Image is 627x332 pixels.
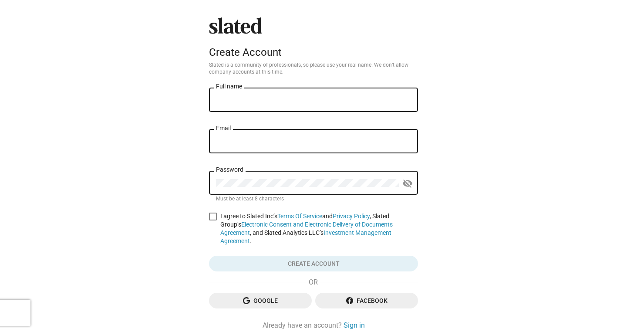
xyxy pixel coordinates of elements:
[209,17,418,62] sl-branding: Create Account
[209,293,312,308] button: Google
[333,213,370,220] a: Privacy Policy
[402,177,413,190] mat-icon: visibility_off
[209,321,418,330] div: Already have an account?
[216,196,284,203] mat-hint: Must be at least 8 characters
[209,62,418,76] p: Slated is a community of professionals, so please use your real name. We don’t allow company acco...
[220,212,418,245] span: I agree to Slated Inc’s and , Slated Group’s , and Slated Analytics LLC’s .
[277,213,322,220] a: Terms Of Service
[315,293,418,308] button: Facebook
[322,293,411,308] span: Facebook
[220,221,393,236] a: Electronic Consent and Electronic Delivery of Documents Agreement
[399,175,416,192] button: Show password
[344,321,365,330] a: Sign in
[209,46,418,58] div: Create Account
[216,293,305,308] span: Google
